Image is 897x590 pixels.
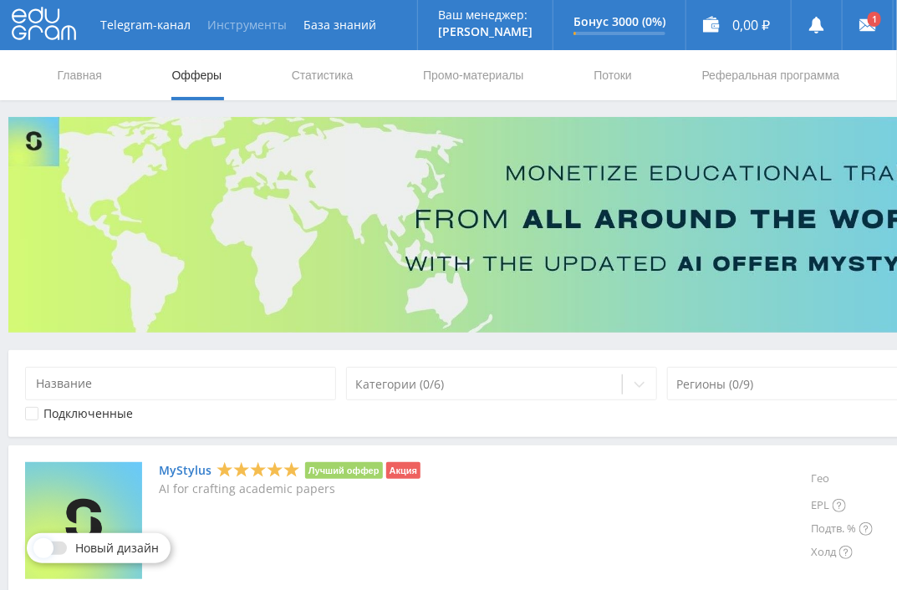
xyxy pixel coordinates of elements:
[811,517,873,541] div: Подтв. %
[217,461,300,479] div: 5 Stars
[75,542,159,555] span: Новый дизайн
[159,464,212,477] a: MyStylus
[159,482,420,496] p: AI for crafting academic papers
[811,494,873,517] div: EPL
[305,462,383,479] li: Лучший оффер
[25,462,142,579] img: MyStylus
[701,50,842,100] a: Реферальная программа
[171,50,224,100] a: Офферы
[811,541,873,564] div: Холд
[386,462,420,479] li: Акция
[573,15,665,28] p: Бонус 3000 (0%)
[56,50,104,100] a: Главная
[592,50,634,100] a: Потоки
[811,462,873,494] div: Гео
[438,8,533,22] p: Ваш менеджер:
[290,50,355,100] a: Статистика
[421,50,525,100] a: Промо-материалы
[43,407,133,420] div: Подключенные
[438,25,533,38] p: [PERSON_NAME]
[25,367,336,400] input: Название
